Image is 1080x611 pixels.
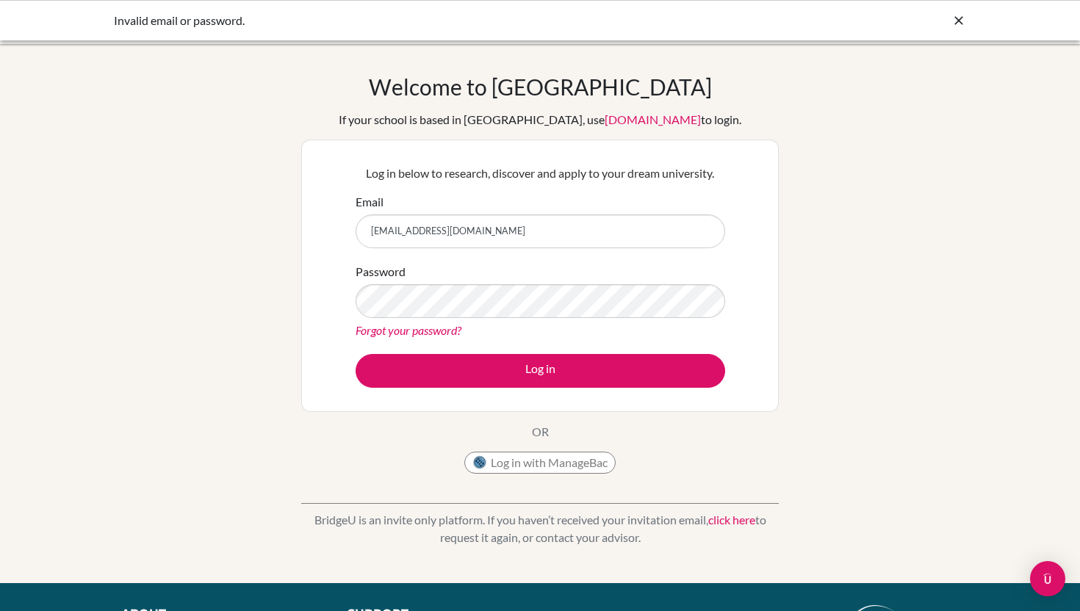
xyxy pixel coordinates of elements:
[605,112,701,126] a: [DOMAIN_NAME]
[114,12,746,29] div: Invalid email or password.
[339,111,741,129] div: If your school is based in [GEOGRAPHIC_DATA], use to login.
[532,423,549,441] p: OR
[708,513,755,527] a: click here
[356,193,384,211] label: Email
[356,164,725,182] p: Log in below to research, discover and apply to your dream university.
[464,452,616,474] button: Log in with ManageBac
[356,263,406,281] label: Password
[356,354,725,388] button: Log in
[369,73,712,100] h1: Welcome to [GEOGRAPHIC_DATA]
[356,323,461,337] a: Forgot your password?
[301,511,779,546] p: BridgeU is an invite only platform. If you haven’t received your invitation email, to request it ...
[1030,561,1065,596] div: Open Intercom Messenger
